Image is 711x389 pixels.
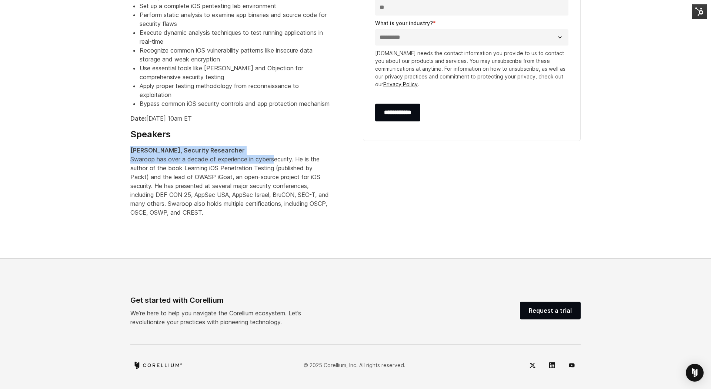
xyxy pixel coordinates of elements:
p: © 2025 Corellium, Inc. All rights reserved. [304,361,405,369]
li: Execute dynamic analysis techniques to test running applications in real-time [140,28,330,46]
p: [DOMAIN_NAME] needs the contact information you provide to us to contact you about our products a... [375,49,568,88]
strong: [PERSON_NAME], Security Researcher [130,147,245,154]
li: Perform static analysis to examine app binaries and source code for security flaws [140,10,330,28]
span: What is your industry? [375,20,433,26]
a: Corellium home [133,362,183,369]
li: Recognize common iOS vulnerability patterns like insecure data storage and weak encryption [140,46,330,64]
a: Privacy Policy [383,81,418,87]
p: We’re here to help you navigate the Corellium ecosystem. Let’s revolutionize your practices with ... [130,309,320,326]
div: Open Intercom Messenger [686,364,704,382]
li: Set up a complete iOS pentesting lab environment [140,1,330,10]
p: [DATE] 10am ET [130,114,330,123]
div: Get started with Corellium [130,295,320,306]
img: HubSpot Tools Menu Toggle [692,4,707,19]
li: Bypass common iOS security controls and app protection mechanism [140,99,330,108]
strong: Date: [130,115,146,122]
a: Request a trial [520,302,581,319]
h4: Speakers [130,129,330,140]
a: LinkedIn [543,356,561,374]
li: Apply proper testing methodology from reconnaissance to exploitation [140,81,330,99]
p: Swaroop has over a decade of experience in cybersecurity. He is the author of the book Learning i... [130,146,330,217]
a: Twitter [524,356,541,374]
li: Use essential tools like [PERSON_NAME] and Objection for comprehensive security testing [140,64,330,81]
a: YouTube [563,356,581,374]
